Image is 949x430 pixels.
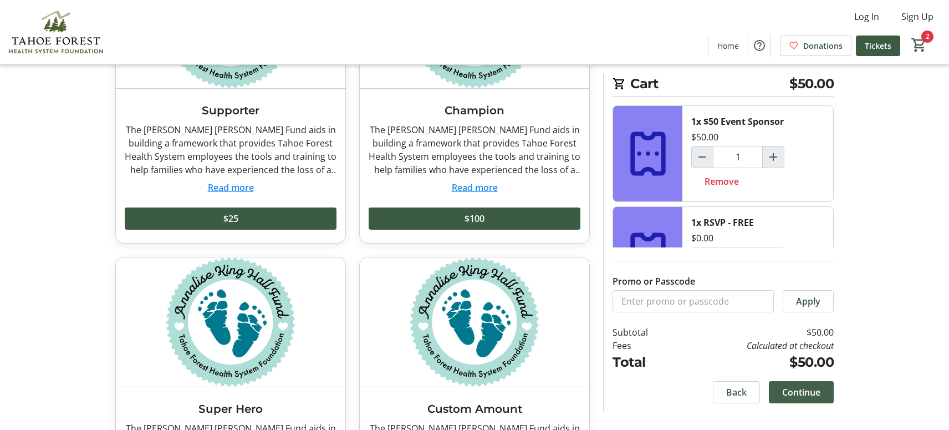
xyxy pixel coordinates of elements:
[677,326,834,339] td: $50.00
[865,40,891,52] span: Tickets
[613,74,834,97] h2: Cart
[360,257,589,387] img: Custom Amount
[208,181,254,194] button: Read more
[691,170,752,193] button: Remove
[763,146,784,168] button: Increment by one
[705,175,739,188] span: Remove
[452,181,498,194] button: Read more
[780,36,851,56] a: Donations
[223,212,238,225] span: $25
[613,352,677,372] td: Total
[613,326,677,339] td: Subtotal
[909,35,929,55] button: Cart
[369,208,580,230] button: $100
[613,290,774,312] input: Enter promo or passcode
[854,10,879,23] span: Log In
[782,386,820,399] span: Continue
[748,34,771,57] button: Help
[783,290,834,312] button: Apply
[713,381,760,403] button: Back
[789,74,834,94] span: $50.00
[613,275,695,288] label: Promo or Passcode
[125,208,336,230] button: $25
[796,295,820,308] span: Apply
[691,231,713,245] div: $0.00
[691,115,784,128] div: 1x $50 Event Sponsor
[369,102,580,119] h3: Champion
[125,123,336,176] div: The [PERSON_NAME] [PERSON_NAME] Fund aids in building a framework that provides Tahoe Forest Heal...
[803,40,843,52] span: Donations
[369,123,580,176] div: The [PERSON_NAME] [PERSON_NAME] Fund aids in building a framework that provides Tahoe Forest Heal...
[465,212,484,225] span: $100
[116,257,345,387] img: Super Hero
[125,401,336,417] h3: Super Hero
[125,102,336,119] h3: Supporter
[769,381,834,403] button: Continue
[692,146,713,168] button: Decrement by one
[677,352,834,372] td: $50.00
[691,216,754,229] div: 1x RSVP - FREE
[613,339,677,352] td: Fees
[856,36,900,56] a: Tickets
[845,8,888,26] button: Log In
[7,4,105,60] img: Tahoe Forest Health System Foundation's Logo
[713,247,763,269] input: RSVP - FREE Quantity
[892,8,942,26] button: Sign Up
[369,401,580,417] h3: Custom Amount
[717,40,739,52] span: Home
[708,36,748,56] a: Home
[691,130,718,144] div: $50.00
[726,386,747,399] span: Back
[713,146,763,168] input: $50 Event Sponsor Quantity
[677,339,834,352] td: Calculated at checkout
[901,10,933,23] span: Sign Up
